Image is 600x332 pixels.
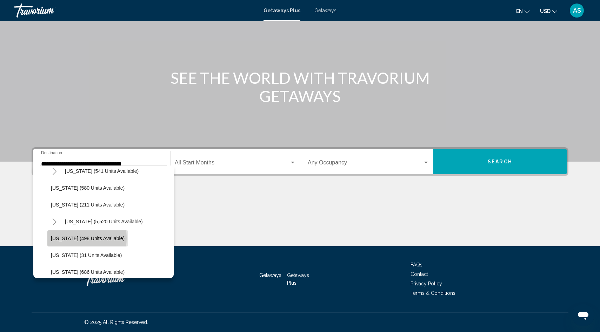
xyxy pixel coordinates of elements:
[61,163,142,179] button: [US_STATE] (541 units available)
[287,272,309,286] a: Getaways Plus
[84,319,148,325] span: © 2025 All Rights Reserved.
[433,149,567,174] button: Search
[411,262,422,267] a: FAQs
[516,6,529,16] button: Change language
[488,159,512,165] span: Search
[264,8,300,13] a: Getaways Plus
[573,7,581,14] span: AS
[411,271,428,277] a: Contact
[411,281,442,286] a: Privacy Policy
[47,247,125,263] button: [US_STATE] (31 units available)
[61,214,146,230] button: [US_STATE] (5,520 units available)
[572,304,594,326] iframe: Button to launch messaging window
[33,149,567,174] div: Search widget
[540,8,551,14] span: USD
[47,215,61,229] button: Toggle Virginia (5,520 units available)
[411,290,455,296] a: Terms & Conditions
[47,180,128,196] button: [US_STATE] (580 units available)
[47,264,128,280] button: [US_STATE] (686 units available)
[47,230,128,246] button: [US_STATE] (498 units available)
[51,252,122,258] span: [US_STATE] (31 units available)
[314,8,336,13] a: Getaways
[540,6,557,16] button: Change currency
[516,8,523,14] span: en
[51,236,125,241] span: [US_STATE] (498 units available)
[168,69,432,105] h1: SEE THE WORLD WITH TRAVORIUM GETAWAYS
[65,219,143,224] span: [US_STATE] (5,520 units available)
[47,197,128,213] button: [US_STATE] (211 units available)
[568,3,586,18] button: User Menu
[84,269,154,290] a: Travorium
[47,164,61,178] button: Toggle Texas (541 units available)
[51,185,125,191] span: [US_STATE] (580 units available)
[65,168,139,174] span: [US_STATE] (541 units available)
[259,272,281,278] a: Getaways
[14,4,256,18] a: Travorium
[51,269,125,275] span: [US_STATE] (686 units available)
[51,202,125,208] span: [US_STATE] (211 units available)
